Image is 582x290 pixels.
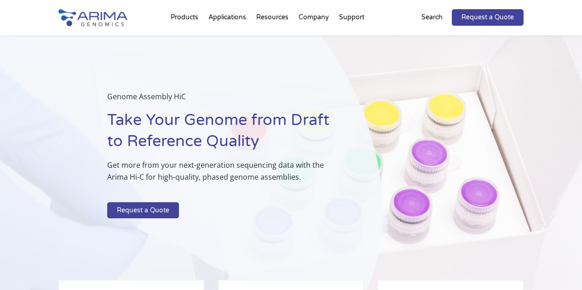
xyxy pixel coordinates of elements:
[421,11,443,23] p: Search
[107,159,337,190] p: Get more from your next-generation sequencing data with the Arima Hi-C for high-quality, phased g...
[58,9,127,26] img: Arima-Genomics-logo
[452,9,524,26] a: Request a Quote
[107,110,337,159] h1: Take Your Genome from Draft to Reference Quality
[107,202,179,219] a: Request a Quote
[107,91,337,110] p: Genome Assembly HiC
